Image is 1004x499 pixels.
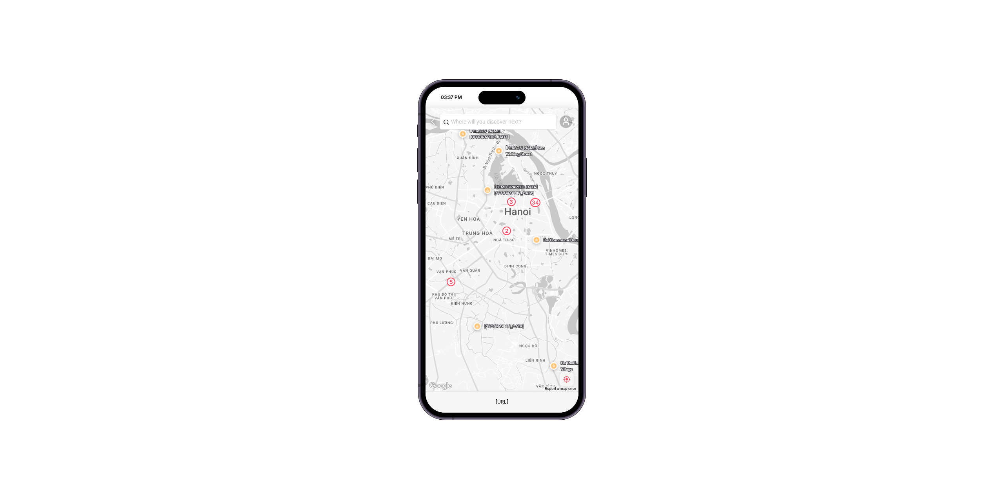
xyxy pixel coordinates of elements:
[427,381,453,391] img: Google
[545,386,576,391] a: Report a map error
[469,127,516,140] span: [PERSON_NAME][GEOGRAPHIC_DATA]
[427,381,453,391] a: Open this area in Google Maps (opens a new window)
[543,237,590,243] span: Dai Communal House
[507,197,516,206] div: 3
[489,397,515,407] div: This is a fake element. To change the URL just use the Browser text field on the top.
[505,144,552,157] span: [PERSON_NAME] Son Walking Street
[484,323,531,329] span: [GEOGRAPHIC_DATA]
[502,227,511,235] div: 2
[451,117,553,126] input: Where will you discover next?
[426,94,466,101] div: 03:37 PM
[530,198,540,207] div: 34
[447,278,455,286] div: 5
[560,360,607,372] span: Ha Thai Lacquerware Village
[494,183,541,196] span: [DEMOGRAPHIC_DATA][GEOGRAPHIC_DATA]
